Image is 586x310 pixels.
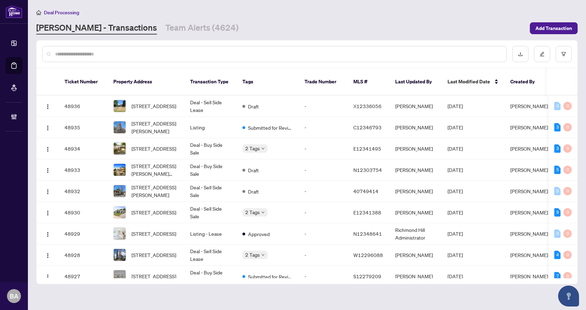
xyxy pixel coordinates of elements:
[390,181,442,202] td: [PERSON_NAME]
[510,230,548,237] span: [PERSON_NAME]
[510,124,548,130] span: [PERSON_NAME]
[261,211,265,214] span: down
[540,52,544,56] span: edit
[165,22,239,35] a: Team Alerts (4624)
[132,209,176,216] span: [STREET_ADDRESS]
[10,291,18,301] span: BA
[237,68,299,96] th: Tags
[554,251,561,259] div: 4
[353,145,381,152] span: E12341495
[556,46,572,62] button: filter
[563,272,572,280] div: 0
[261,253,265,257] span: down
[518,52,523,56] span: download
[185,181,237,202] td: Deal - Sell Side Sale
[448,167,463,173] span: [DATE]
[299,96,348,117] td: -
[45,168,51,173] img: Logo
[353,273,381,279] span: S12279209
[299,117,348,138] td: -
[534,46,550,62] button: edit
[299,266,348,287] td: -
[353,252,383,258] span: W12296088
[185,96,237,117] td: Deal - Sell Side Lease
[510,188,548,194] span: [PERSON_NAME]
[45,253,51,258] img: Logo
[510,167,548,173] span: [PERSON_NAME]
[563,166,572,174] div: 0
[390,223,442,244] td: Richmond Hill Administrator
[59,96,108,117] td: 48936
[248,188,259,195] span: Draft
[185,266,237,287] td: Deal - Buy Side Sale
[353,103,382,109] span: X12336056
[299,68,348,96] th: Trade Number
[554,144,561,153] div: 3
[132,145,176,152] span: [STREET_ADDRESS]
[348,68,390,96] th: MLS #
[512,46,528,62] button: download
[42,164,53,175] button: Logo
[114,249,126,261] img: thumbnail-img
[42,186,53,197] button: Logo
[510,103,548,109] span: [PERSON_NAME]
[554,272,561,280] div: 7
[353,124,382,130] span: C12346793
[45,104,51,109] img: Logo
[299,202,348,223] td: -
[563,144,572,153] div: 0
[42,100,53,112] button: Logo
[132,162,179,177] span: [STREET_ADDRESS][PERSON_NAME][PERSON_NAME]
[132,272,176,280] span: [STREET_ADDRESS]
[45,125,51,131] img: Logo
[353,167,382,173] span: N12303754
[299,181,348,202] td: -
[353,230,382,237] span: N12348641
[563,208,572,217] div: 0
[185,117,237,138] td: Listing
[390,266,442,287] td: [PERSON_NAME]
[448,252,463,258] span: [DATE]
[114,121,126,133] img: thumbnail-img
[132,230,176,237] span: [STREET_ADDRESS]
[510,252,548,258] span: [PERSON_NAME]
[59,181,108,202] td: 48932
[353,209,381,216] span: E12341388
[36,10,41,15] span: home
[185,159,237,181] td: Deal - Buy Side Sale
[59,68,108,96] th: Ticket Number
[510,273,548,279] span: [PERSON_NAME]
[185,138,237,159] td: Deal - Buy Side Sale
[563,187,572,195] div: 0
[448,209,463,216] span: [DATE]
[44,9,79,16] span: Deal Processing
[185,68,237,96] th: Transaction Type
[59,138,108,159] td: 48934
[245,144,260,152] span: 2 Tags
[390,96,442,117] td: [PERSON_NAME]
[132,120,179,135] span: [STREET_ADDRESS][PERSON_NAME]
[248,103,259,110] span: Draft
[45,189,51,195] img: Logo
[510,145,548,152] span: [PERSON_NAME]
[245,208,260,216] span: 2 Tags
[390,159,442,181] td: [PERSON_NAME]
[59,117,108,138] td: 48935
[563,251,572,259] div: 0
[185,223,237,244] td: Listing - Lease
[59,266,108,287] td: 48927
[442,68,505,96] th: Last Modified Date
[448,124,463,130] span: [DATE]
[132,183,179,199] span: [STREET_ADDRESS][PERSON_NAME]
[248,124,293,131] span: Submitted for Review
[554,208,561,217] div: 9
[185,202,237,223] td: Deal - Sell Side Sale
[353,188,378,194] span: 40749414
[299,244,348,266] td: -
[59,244,108,266] td: 48928
[448,145,463,152] span: [DATE]
[563,102,572,110] div: 0
[554,123,561,131] div: 3
[558,286,579,307] button: Open asap
[554,166,561,174] div: 5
